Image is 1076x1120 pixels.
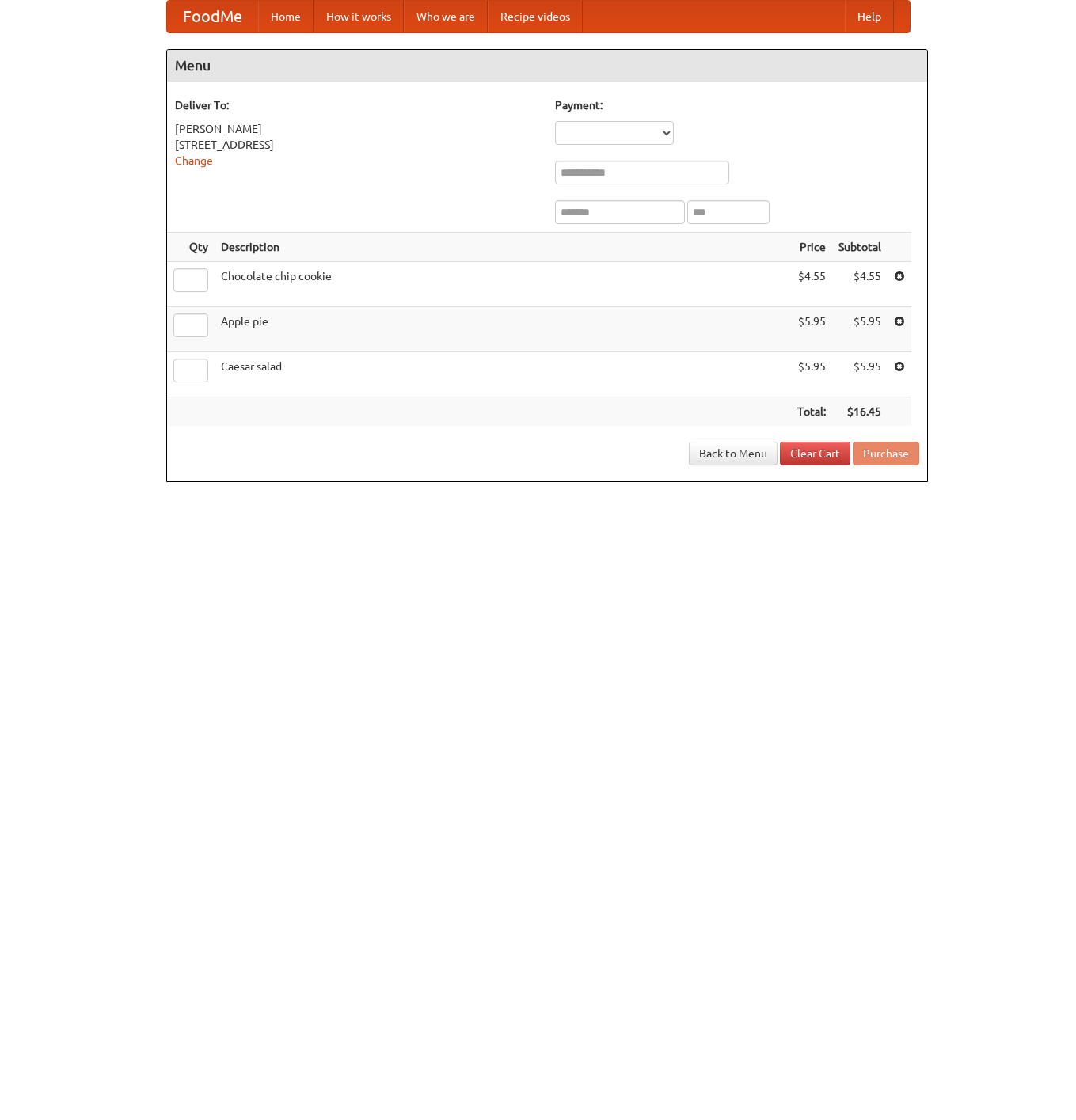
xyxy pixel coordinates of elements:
[832,233,888,262] th: Subtotal
[175,154,213,167] a: Change
[832,352,888,397] td: $5.95
[314,1,404,32] a: How it works
[215,307,791,352] td: Apple pie
[791,262,832,307] td: $4.55
[175,121,539,137] div: [PERSON_NAME]
[853,442,919,465] button: Purchase
[258,1,314,32] a: Home
[175,137,539,153] div: [STREET_ADDRESS]
[215,262,791,307] td: Chocolate chip cookie
[488,1,583,32] a: Recipe videos
[832,262,888,307] td: $4.55
[791,307,832,352] td: $5.95
[215,233,791,262] th: Description
[832,397,888,427] th: $16.45
[845,1,894,32] a: Help
[167,233,215,262] th: Qty
[791,233,832,262] th: Price
[175,97,539,113] h5: Deliver To:
[791,352,832,397] td: $5.95
[404,1,488,32] a: Who we are
[780,442,850,465] a: Clear Cart
[791,397,832,427] th: Total:
[167,50,927,82] h4: Menu
[555,97,919,113] h5: Payment:
[689,442,778,465] a: Back to Menu
[167,1,258,32] a: FoodMe
[215,352,791,397] td: Caesar salad
[832,307,888,352] td: $5.95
